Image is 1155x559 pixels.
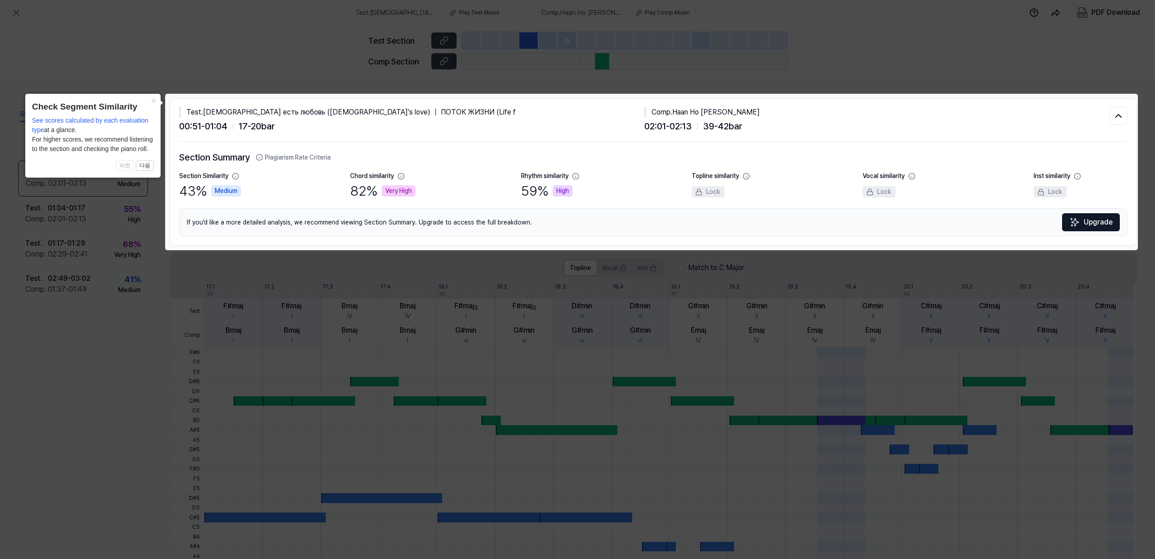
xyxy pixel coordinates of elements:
[350,171,394,181] div: Chord similarity
[692,171,739,181] div: Topline similarity
[179,171,228,181] div: Section Similarity
[136,160,154,171] button: 다음
[1034,186,1067,197] div: Lock
[703,119,742,133] span: 39 - 42 bar
[179,119,227,133] span: 00:51 - 01:04
[211,185,241,197] div: Medium
[644,119,692,133] span: 02:01 - 02:13
[553,185,573,197] div: High
[32,117,148,133] span: See scores calculated by each evaluation type
[863,186,896,197] div: Lock
[239,119,275,133] span: 17 - 20 bar
[1062,213,1120,231] button: Upgrade
[350,181,416,201] div: 82 %
[256,153,331,162] button: Plagiarism Rate Criteria
[179,181,241,201] div: 43 %
[179,151,1127,164] h2: Section Summary
[521,181,573,201] div: 59 %
[146,94,161,106] button: Close
[1062,213,1120,231] a: SparklesUpgrade
[32,116,154,154] div: at a glance. For higher scores, we recommend listening to the section and checking the piano roll.
[179,107,644,118] div: Test . [DEMOGRAPHIC_DATA] есть любовь ([DEMOGRAPHIC_DATA]'s love) ｜ ПОТОК ЖИЗНИ (Life f
[32,101,154,114] header: Check Segment Similarity
[521,171,568,181] div: Rhythm similarity
[1034,171,1070,181] div: Inst similarity
[644,107,1109,118] div: Comp . Haan Ho [PERSON_NAME]
[1069,217,1080,228] img: Sparkles
[863,171,905,181] div: Vocal similarity
[692,186,725,197] div: Lock
[382,185,416,197] div: Very High
[179,208,1127,236] div: If you’d like a more detailed analysis, we recommend viewing Section Summary. Upgrade to access t...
